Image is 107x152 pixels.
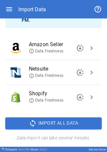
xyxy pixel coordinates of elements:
span: v 6.0.105 [18,148,29,151]
span: downloading [76,44,84,52]
div: Model [31,148,47,151]
span: Shopify [29,90,86,98]
img: Drivepoint [1,148,4,150]
div: Salt and Stone [89,148,106,151]
span: Import All Data [38,119,78,127]
span: Amazon Seller [29,41,86,48]
span: chevron_right [88,93,96,101]
span: v 5.0.2 [39,148,47,151]
span: downloading [76,93,84,101]
img: Netsuite [11,67,21,78]
span: chevron_right [88,44,96,52]
div: Import Data [18,6,46,13]
span: Data Freshness [29,48,63,54]
img: Shopify [11,92,21,103]
span: Netsuite [29,65,86,73]
span: Data Freshness [29,98,63,103]
div: Drivepoint [5,148,29,151]
h6: Data import can take several minutes. [5,135,102,142]
button: Import All Data [5,117,102,129]
img: Amazon Seller [11,43,21,53]
span: downloading [76,69,84,76]
span: Data Freshness [29,73,63,78]
b: [DATE] 02:14 PM . [22,11,87,23]
span: chevron_right [88,69,96,76]
span: sync [29,119,37,127]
